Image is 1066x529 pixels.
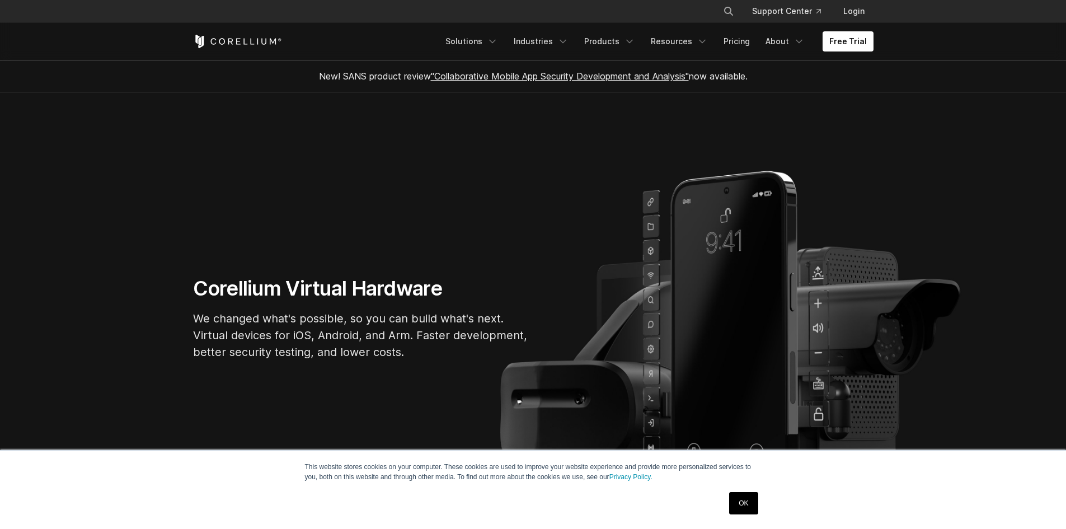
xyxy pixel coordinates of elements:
[193,276,529,301] h1: Corellium Virtual Hardware
[823,31,874,52] a: Free Trial
[719,1,739,21] button: Search
[710,1,874,21] div: Navigation Menu
[834,1,874,21] a: Login
[743,1,830,21] a: Support Center
[759,31,811,52] a: About
[439,31,505,52] a: Solutions
[193,35,282,48] a: Corellium Home
[729,492,758,514] a: OK
[319,71,748,82] span: New! SANS product review now available.
[507,31,575,52] a: Industries
[305,462,762,482] p: This website stores cookies on your computer. These cookies are used to improve your website expe...
[577,31,642,52] a: Products
[717,31,757,52] a: Pricing
[644,31,715,52] a: Resources
[609,473,652,481] a: Privacy Policy.
[431,71,689,82] a: "Collaborative Mobile App Security Development and Analysis"
[193,310,529,361] p: We changed what's possible, so you can build what's next. Virtual devices for iOS, Android, and A...
[439,31,874,52] div: Navigation Menu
